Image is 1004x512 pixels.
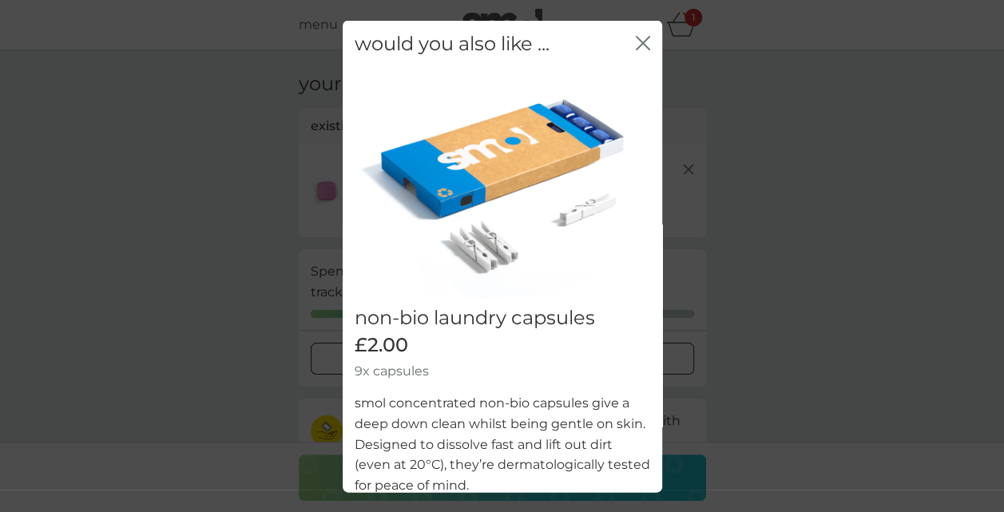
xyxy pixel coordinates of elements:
[355,334,408,357] span: £2.00
[355,393,650,495] p: smol concentrated non-bio capsules give a deep down clean whilst being gentle on skin. Designed t...
[355,32,550,55] h2: would you also like ...
[355,307,650,330] h2: non-bio laundry capsules
[636,35,650,52] button: close
[355,360,650,381] p: 9x capsules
